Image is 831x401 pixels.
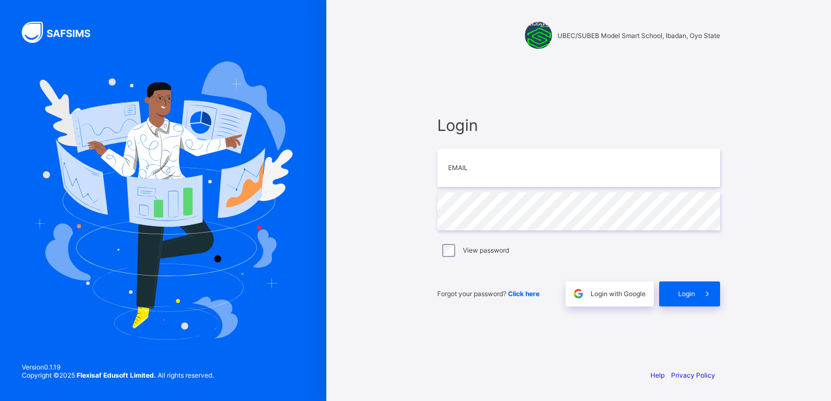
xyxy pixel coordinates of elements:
strong: Flexisaf Edusoft Limited. [77,371,156,379]
a: Help [650,371,665,379]
a: Privacy Policy [671,371,715,379]
a: Click here [508,290,539,298]
span: Version 0.1.19 [22,363,214,371]
span: Login [678,290,695,298]
span: Login with Google [591,290,646,298]
span: UBEC/SUBEB Model Smart School, Ibadan, Oyo State [557,32,720,40]
img: SAFSIMS Logo [22,22,103,43]
span: Copyright © 2025 All rights reserved. [22,371,214,379]
img: google.396cfc9801f0270233282035f929180a.svg [572,287,585,300]
span: Forgot your password? [437,290,539,298]
img: Hero Image [34,61,293,340]
span: Login [437,116,720,135]
label: View password [463,246,509,254]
